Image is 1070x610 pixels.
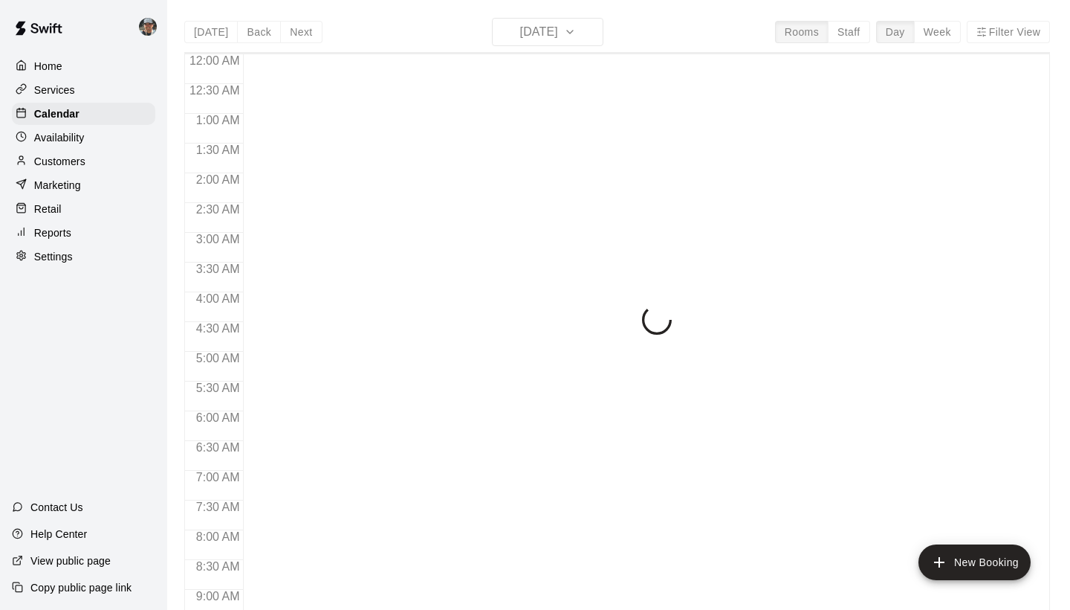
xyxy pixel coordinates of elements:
p: Settings [34,249,73,264]
a: Retail [12,198,155,220]
span: 2:00 AM [192,173,244,186]
a: Marketing [12,174,155,196]
span: 4:00 AM [192,292,244,305]
a: Services [12,79,155,101]
span: 5:00 AM [192,352,244,365]
a: Reports [12,222,155,244]
a: Settings [12,245,155,268]
p: Customers [34,154,85,169]
span: 1:30 AM [192,144,244,156]
a: Home [12,55,155,77]
p: View public page [30,553,111,568]
p: Retail [34,202,62,216]
a: Calendar [12,103,155,125]
span: 12:30 AM [186,84,244,97]
span: 4:30 AM [192,322,244,335]
span: 7:30 AM [192,501,244,513]
span: 3:00 AM [192,233,244,245]
a: Availability [12,126,155,149]
span: 5:30 AM [192,382,244,394]
p: Help Center [30,527,87,542]
span: 8:30 AM [192,560,244,573]
span: 7:00 AM [192,471,244,484]
span: 1:00 AM [192,114,244,126]
div: Adam Broyles [136,12,167,42]
a: Customers [12,150,155,173]
img: Adam Broyles [139,18,157,36]
span: 3:30 AM [192,263,244,275]
span: 6:30 AM [192,441,244,454]
p: Home [34,59,62,74]
span: 12:00 AM [186,54,244,67]
p: Availability [34,130,85,145]
span: 2:30 AM [192,203,244,216]
span: 6:00 AM [192,411,244,424]
span: 9:00 AM [192,590,244,603]
p: Services [34,83,75,97]
span: 8:00 AM [192,530,244,543]
p: Calendar [34,106,80,121]
button: add [918,545,1031,580]
p: Copy public page link [30,580,132,595]
p: Contact Us [30,500,83,515]
p: Reports [34,225,71,240]
p: Marketing [34,178,81,193]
